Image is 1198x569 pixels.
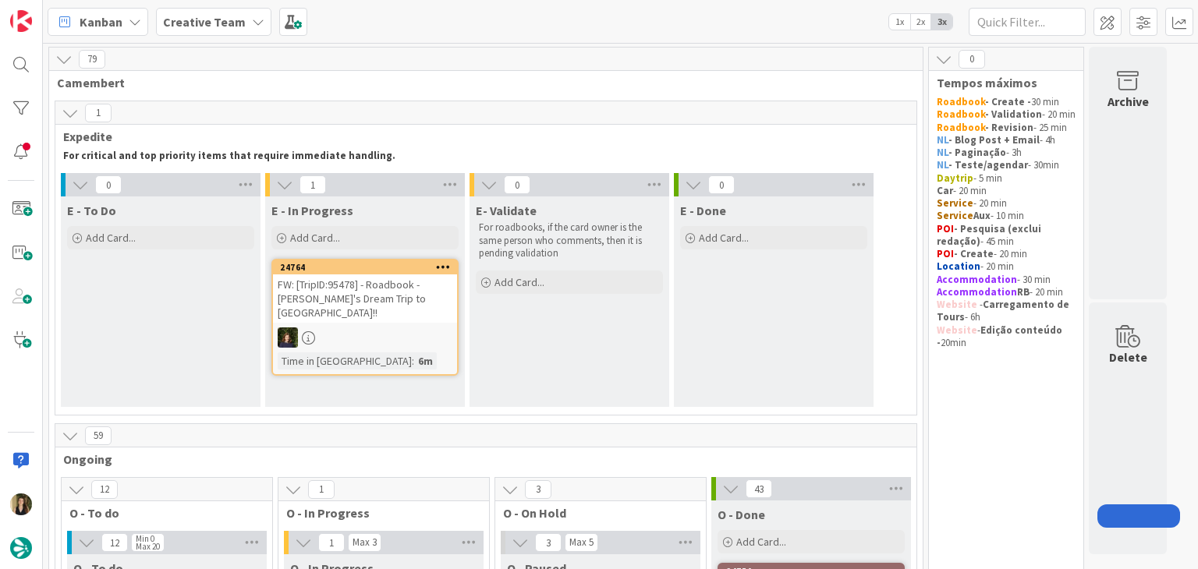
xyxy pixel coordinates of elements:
[67,203,116,218] span: E - To Do
[10,537,32,559] img: avatar
[718,507,765,522] span: O - Done
[937,95,985,108] strong: Roadbook
[937,121,985,134] strong: Roadbook
[680,203,726,218] span: E - Done
[985,121,1033,134] strong: - Revision
[937,122,1076,134] p: - 25 min
[937,171,973,185] strong: Daytrip
[937,196,973,210] strong: Service
[736,535,786,549] span: Add Card...
[937,323,1065,349] strong: Edição conteúdo -
[353,539,377,546] div: Max 3
[273,327,457,348] div: MC
[973,209,991,222] strong: Aux
[80,12,122,31] span: Kanban
[278,352,412,369] div: Time in [GEOGRAPHIC_DATA]
[937,273,1017,286] strong: Accommodation
[494,275,544,289] span: Add Card...
[937,96,1076,108] p: 30 min
[91,480,118,499] span: 12
[290,231,340,245] span: Add Card...
[746,479,772,498] span: 43
[57,75,903,90] span: Camembert
[299,175,326,194] span: 1
[273,274,457,323] div: FW: [TripID:95478] - Roadbook - [PERSON_NAME]'s Dream Trip to [GEOGRAPHIC_DATA]!!
[937,197,1076,210] p: - 20 min
[931,14,952,30] span: 3x
[163,14,246,30] b: Creative Team
[273,260,457,323] div: 24764FW: [TripID:95478] - Roadbook - [PERSON_NAME]'s Dream Trip to [GEOGRAPHIC_DATA]!!
[937,209,973,222] strong: Service
[479,221,660,260] p: For roadbooks, if the card owner is the same person who comments, then it is pending validation
[136,542,160,550] div: Max 20
[959,50,985,69] span: 0
[937,133,948,147] strong: NL
[85,104,112,122] span: 1
[937,108,1076,121] p: - 20 min
[85,426,112,445] span: 59
[412,352,414,369] span: :
[937,274,1076,286] p: - 30 min
[937,222,1044,248] strong: - Pesquisa (exclui redação)
[937,210,1076,222] p: - 10 min
[937,223,1076,249] p: - 45 min
[937,286,1076,299] p: - 20 min
[414,352,437,369] div: 6m
[525,480,551,499] span: 3
[985,108,1042,121] strong: - Validation
[954,247,994,260] strong: - Create
[937,172,1076,185] p: - 5 min
[948,146,1006,159] strong: - Paginação
[318,533,345,552] span: 1
[937,247,954,260] strong: POI
[937,323,977,337] strong: Website
[937,285,1017,299] strong: Accommodation
[937,260,1076,273] p: - 20 min
[95,175,122,194] span: 0
[63,451,897,467] span: Ongoing
[10,493,32,515] img: SP
[504,175,530,194] span: 0
[308,480,335,499] span: 1
[86,231,136,245] span: Add Card...
[948,133,1040,147] strong: - Blog Post + Email
[985,95,1031,108] strong: - Create -
[136,535,154,542] div: Min 0
[948,158,1028,171] strong: - Teste/agendar
[271,203,353,218] span: E - In Progress
[63,149,395,162] strong: For critical and top priority items that require immediate handling.
[708,175,735,194] span: 0
[79,50,105,69] span: 79
[699,231,749,245] span: Add Card...
[63,129,897,144] span: Expedite
[937,146,948,159] strong: NL
[10,10,32,32] img: Visit kanbanzone.com
[937,299,1076,324] p: - - 6h
[69,505,253,521] span: O - To do
[1108,92,1149,111] div: Archive
[937,159,1076,171] p: - 30min
[969,8,1086,36] input: Quick Filter...
[286,505,470,521] span: O - In Progress
[280,262,457,273] div: 24764
[476,203,537,218] span: E- Validate
[101,533,128,552] span: 12
[1017,285,1030,299] strong: RB
[273,260,457,274] div: 24764
[569,539,594,546] div: Max 5
[937,222,954,235] strong: POI
[937,147,1076,159] p: - 3h
[1109,348,1147,366] div: Delete
[937,260,980,273] strong: Location
[278,327,298,348] img: MC
[937,158,948,171] strong: NL
[535,533,562,552] span: 3
[503,505,686,521] span: O - On Hold
[937,298,977,311] strong: Website
[937,134,1076,147] p: - 4h
[910,14,931,30] span: 2x
[889,14,910,30] span: 1x
[937,75,1064,90] span: Tempos máximos
[937,185,1076,197] p: - 20 min
[937,324,1076,350] p: - 20min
